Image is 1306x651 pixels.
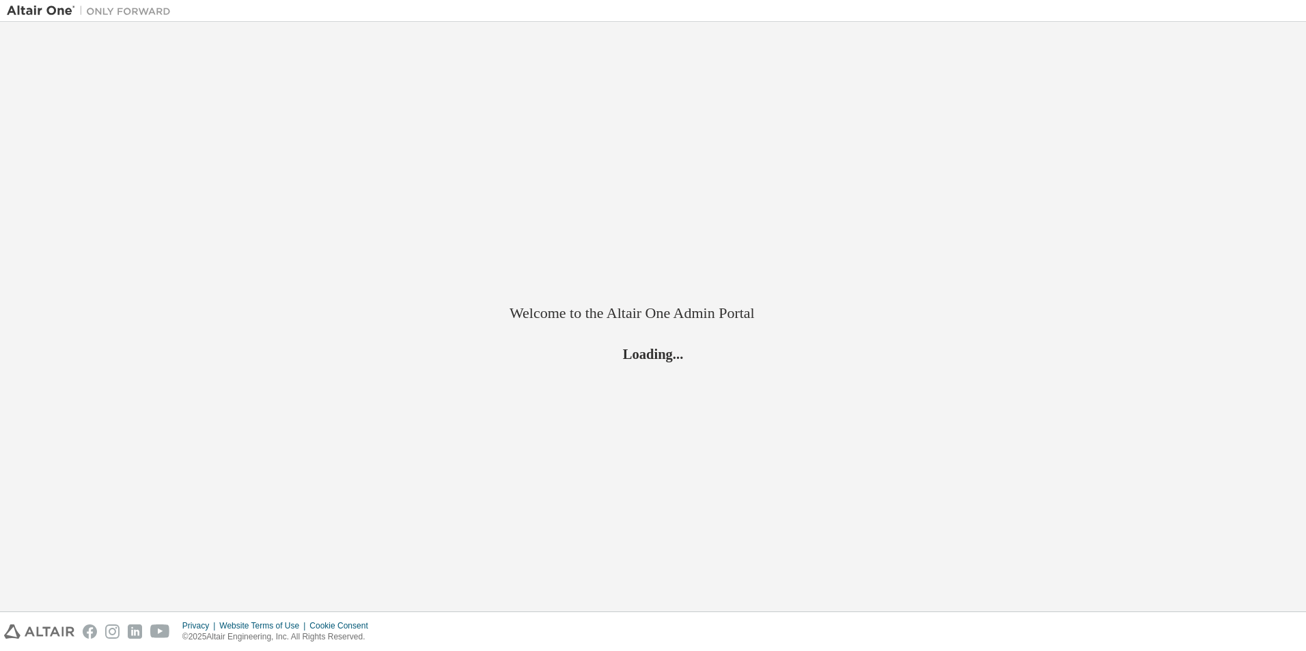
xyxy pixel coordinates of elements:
[182,620,219,631] div: Privacy
[309,620,376,631] div: Cookie Consent
[219,620,309,631] div: Website Terms of Use
[105,624,120,639] img: instagram.svg
[150,624,170,639] img: youtube.svg
[128,624,142,639] img: linkedin.svg
[83,624,97,639] img: facebook.svg
[7,4,178,18] img: Altair One
[510,304,796,323] h2: Welcome to the Altair One Admin Portal
[182,631,376,643] p: © 2025 Altair Engineering, Inc. All Rights Reserved.
[4,624,74,639] img: altair_logo.svg
[510,345,796,363] h2: Loading...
